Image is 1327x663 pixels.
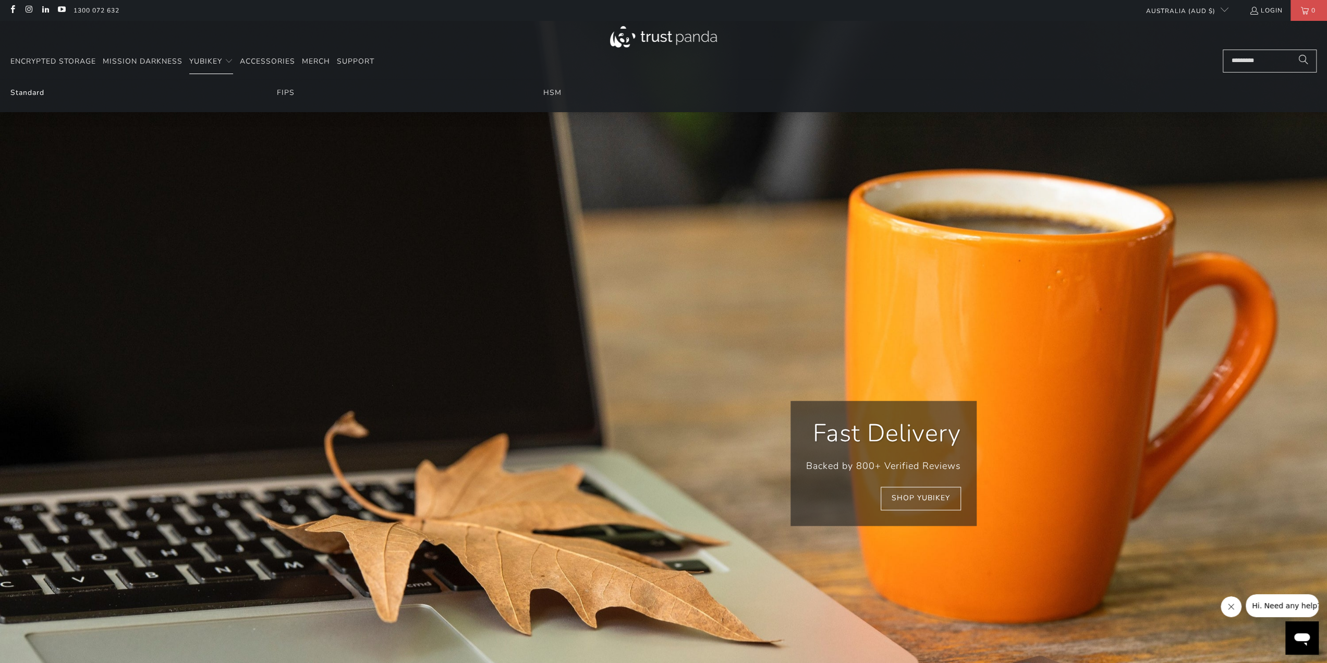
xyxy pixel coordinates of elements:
nav: Translation missing: en.navigation.header.main_nav [10,50,374,74]
img: Trust Panda Australia [610,26,717,47]
a: Trust Panda Australia on YouTube [57,6,66,15]
span: Encrypted Storage [10,56,96,66]
a: Login [1249,5,1283,16]
summary: YubiKey [189,50,233,74]
span: Support [337,56,374,66]
span: YubiKey [189,56,222,66]
a: Trust Panda Australia on Facebook [8,6,17,15]
a: Accessories [240,50,295,74]
span: Hi. Need any help? [6,7,75,16]
a: Trust Panda Australia on LinkedIn [41,6,50,15]
a: Encrypted Storage [10,50,96,74]
a: Shop YubiKey [881,487,961,510]
span: Accessories [240,56,295,66]
iframe: Close message [1221,596,1241,617]
a: Trust Panda Australia on Instagram [24,6,33,15]
iframe: Button to launch messaging window [1285,621,1319,655]
a: 1300 072 632 [74,5,119,16]
a: Merch [302,50,330,74]
p: Fast Delivery [806,417,961,451]
span: Merch [302,56,330,66]
input: Search... [1223,50,1317,73]
a: Mission Darkness [103,50,182,74]
a: Standard [10,88,44,98]
a: FIPS [277,88,295,98]
iframe: Message from company [1246,594,1319,617]
span: Mission Darkness [103,56,182,66]
button: Search [1291,50,1317,73]
a: Support [337,50,374,74]
p: Backed by 800+ Verified Reviews [806,459,961,474]
a: HSM [543,88,562,98]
